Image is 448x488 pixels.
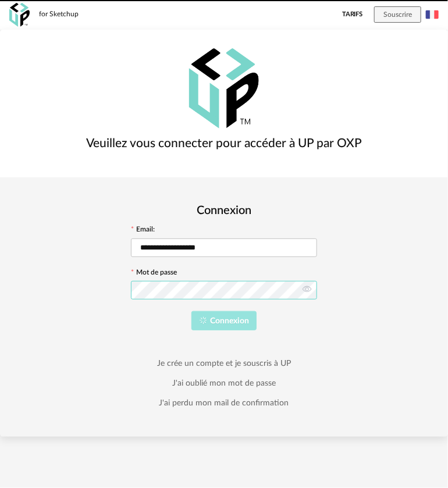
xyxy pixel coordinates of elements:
h2: Connexion [131,203,317,218]
div: for Sketchup [39,10,79,19]
img: fr [426,8,439,21]
img: OXP [189,48,259,129]
a: Je crée un compte et je souscris à UP [157,358,291,369]
label: Email: [131,226,155,235]
h3: Veuillez vous connecter pour accéder à UP par OXP [86,136,362,151]
label: Mot de passe [131,269,177,278]
a: J'ai perdu mon mail de confirmation [159,398,289,408]
img: OXP [9,3,30,27]
span: Souscrire [383,11,412,18]
button: Souscrire [374,6,421,23]
a: J'ai oublié mon mot de passe [172,378,276,389]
